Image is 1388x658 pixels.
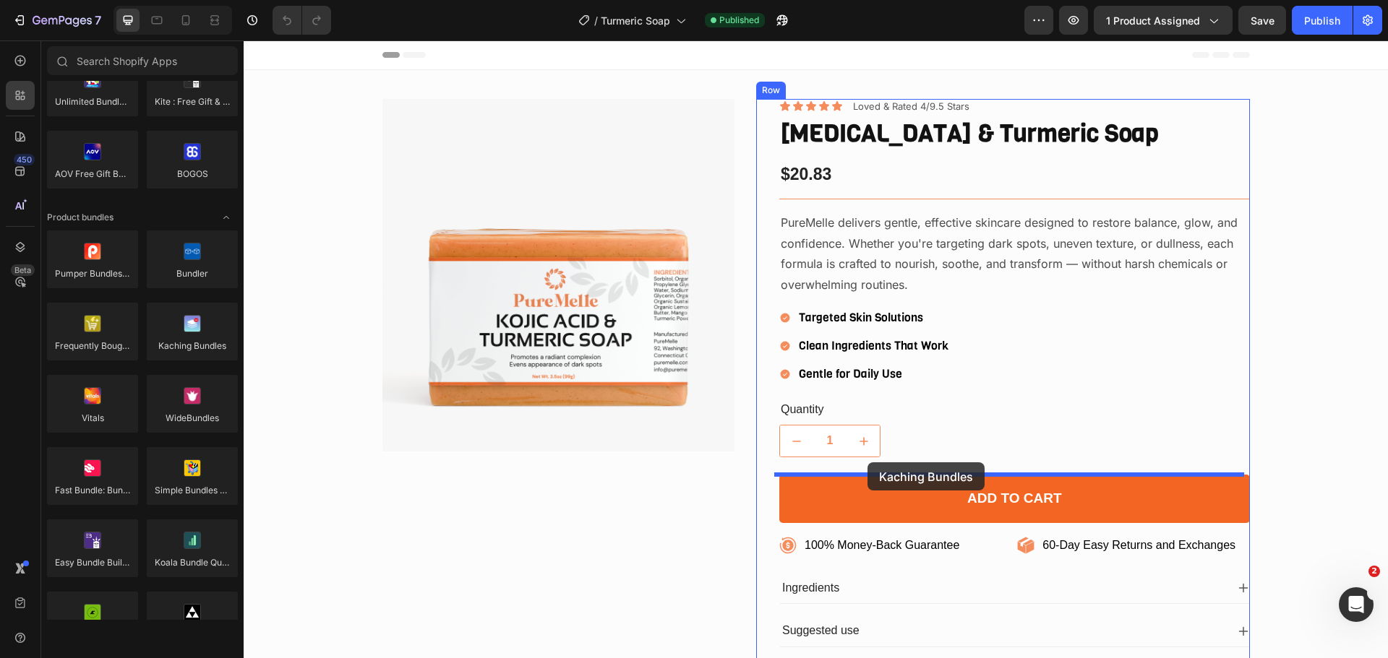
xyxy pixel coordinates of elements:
div: 450 [14,154,35,165]
span: Toggle open [215,206,238,229]
span: Turmeric Soap [601,13,670,28]
p: 7 [95,12,101,29]
iframe: Intercom live chat [1339,587,1374,622]
div: Publish [1304,13,1340,28]
span: Published [719,14,759,27]
button: 7 [6,6,108,35]
span: Product bundles [47,211,113,224]
input: Search Shopify Apps [47,46,238,75]
span: / [594,13,598,28]
iframe: Design area [244,40,1388,658]
button: Publish [1292,6,1353,35]
span: 2 [1368,566,1380,577]
span: 1 product assigned [1106,13,1200,28]
div: Beta [11,264,35,276]
button: 1 product assigned [1094,6,1233,35]
div: Undo/Redo [273,6,331,35]
span: Save [1251,14,1275,27]
button: Save [1238,6,1286,35]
